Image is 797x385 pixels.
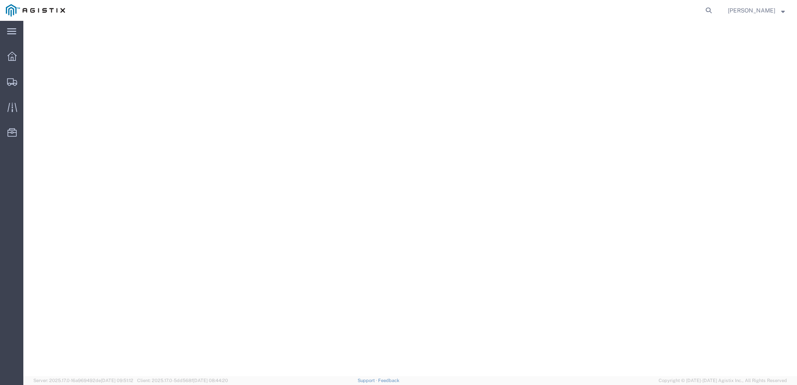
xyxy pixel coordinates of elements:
span: Server: 2025.17.0-16a969492de [33,378,133,383]
a: Feedback [378,378,399,383]
span: Client: 2025.17.0-5dd568f [137,378,228,383]
a: Support [358,378,378,383]
iframe: FS Legacy Container [23,21,797,376]
span: [DATE] 09:51:12 [101,378,133,383]
img: logo [6,4,65,17]
span: Copyright © [DATE]-[DATE] Agistix Inc., All Rights Reserved [659,377,787,384]
span: [DATE] 08:44:20 [193,378,228,383]
button: [PERSON_NAME] [727,5,785,15]
span: Justin Chao [728,6,775,15]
